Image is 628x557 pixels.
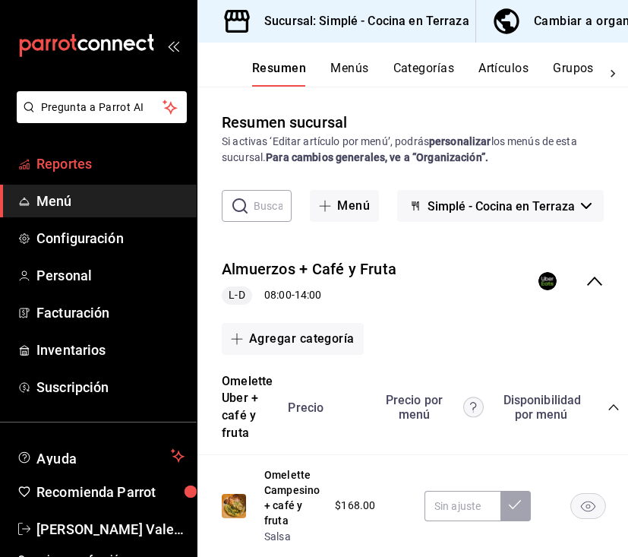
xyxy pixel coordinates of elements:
[429,135,491,147] strong: personalizar
[252,12,469,30] h3: Sucursal: Simplé - Cocina en Terraza
[36,153,185,174] span: Reportes
[377,393,484,422] div: Precio por menú
[41,100,163,116] span: Pregunta a Parrot AI
[17,91,187,123] button: Pregunta a Parrot AI
[222,286,396,305] div: 08:00 - 14:00
[36,447,165,465] span: Ayuda
[197,246,628,317] div: collapse-menu-row
[266,151,488,163] strong: Para cambios generales, ve a “Organización”.
[222,373,273,443] button: Omelette Uber + café y fruta
[36,191,185,211] span: Menú
[36,340,185,360] span: Inventarios
[424,491,500,521] input: Sin ajuste
[222,287,251,303] span: L-D
[393,61,455,87] button: Categorías
[36,265,185,286] span: Personal
[222,134,604,166] div: Si activas ‘Editar artículo por menú’, podrás los menús de esta sucursal.
[254,191,292,221] input: Buscar menú
[36,519,185,540] span: [PERSON_NAME] Valencia [PERSON_NAME]
[222,111,347,134] div: Resumen sucursal
[222,258,396,280] button: Almuerzos + Café y Fruta
[36,228,185,248] span: Configuración
[252,61,306,87] button: Resumen
[273,400,370,415] div: Precio
[167,40,179,52] button: open_drawer_menu
[310,190,379,222] button: Menú
[222,494,246,518] img: Preview
[36,482,185,502] span: Recomienda Parrot
[264,529,291,544] button: Salsa
[397,190,604,222] button: Simplé - Cocina en Terraza
[264,467,320,528] button: Omelette Campesino + café y fruta
[607,401,620,413] button: collapse-category-row
[252,61,598,87] div: navigation tabs
[36,302,185,323] span: Facturación
[428,199,575,214] span: Simplé - Cocina en Terraza
[36,377,185,397] span: Suscripción
[222,323,364,355] button: Agregar categoría
[478,61,529,87] button: Artículos
[11,110,187,126] a: Pregunta a Parrot AI
[335,498,375,514] span: $168.00
[330,61,368,87] button: Menús
[503,393,579,422] div: Disponibilidad por menú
